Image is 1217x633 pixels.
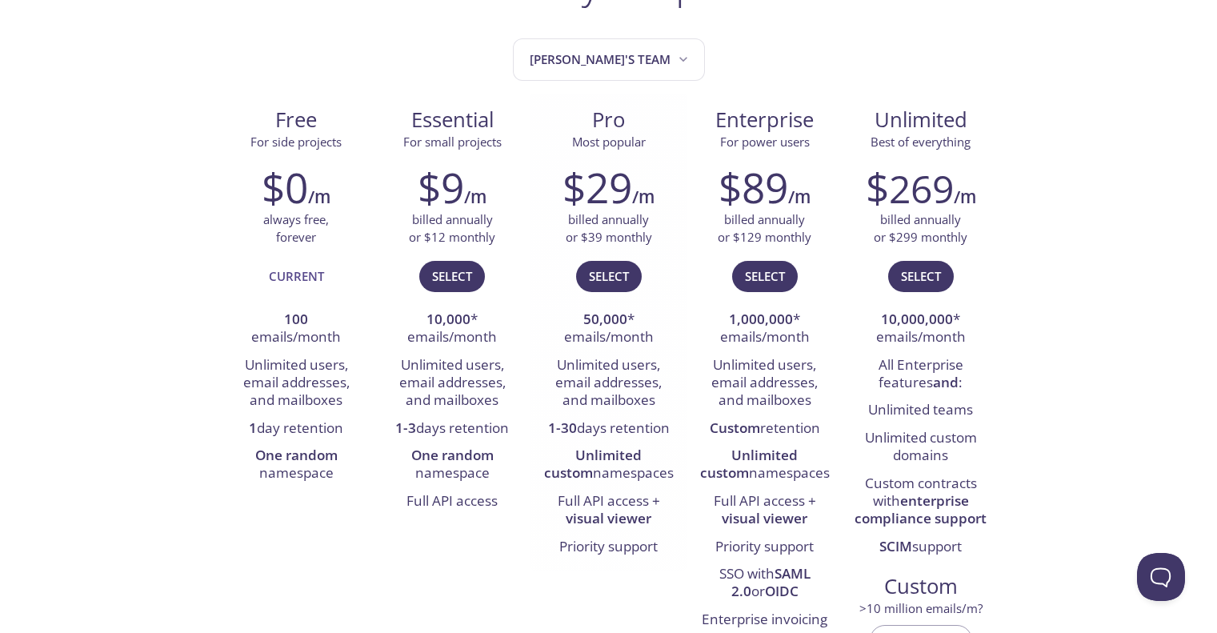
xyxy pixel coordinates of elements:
[881,310,953,328] strong: 10,000,000
[855,471,987,534] li: Custom contracts with
[403,134,502,150] span: For small projects
[542,352,675,415] li: Unlimited users, email addresses, and mailboxes
[933,373,959,391] strong: and
[262,163,308,211] h2: $0
[888,261,954,291] button: Select
[418,163,464,211] h2: $9
[386,415,518,443] li: days retention
[855,573,986,600] span: Custom
[542,443,675,488] li: namespaces
[589,266,629,286] span: Select
[855,306,987,352] li: * emails/month
[788,183,811,210] h6: /m
[542,306,675,352] li: * emails/month
[386,306,518,352] li: * emails/month
[699,561,831,607] li: SSO with or
[699,443,831,488] li: namespaces
[411,446,494,464] strong: One random
[700,446,799,482] strong: Unlimited custom
[731,564,811,600] strong: SAML 2.0
[855,425,987,471] li: Unlimited custom domains
[230,443,362,488] li: namespace
[699,415,831,443] li: retention
[745,266,785,286] span: Select
[386,443,518,488] li: namespace
[859,600,983,616] span: > 10 million emails/m?
[699,534,831,561] li: Priority support
[632,183,655,210] h6: /m
[576,261,642,291] button: Select
[879,537,912,555] strong: SCIM
[230,415,362,443] li: day retention
[308,183,330,210] h6: /m
[255,446,338,464] strong: One random
[230,352,362,415] li: Unlimited users, email addresses, and mailboxes
[875,106,967,134] span: Unlimited
[543,106,674,134] span: Pro
[1137,553,1185,601] iframe: Help Scout Beacon - Open
[387,106,518,134] span: Essential
[871,134,971,150] span: Best of everything
[548,419,577,437] strong: 1-30
[732,261,798,291] button: Select
[710,419,760,437] strong: Custom
[855,397,987,424] li: Unlimited teams
[699,106,830,134] span: Enterprise
[562,163,632,211] h2: $29
[386,488,518,515] li: Full API access
[464,183,486,210] h6: /m
[718,211,811,246] p: billed annually or $129 monthly
[729,310,793,328] strong: 1,000,000
[889,162,954,214] span: 269
[542,488,675,534] li: Full API access +
[566,509,651,527] strong: visual viewer
[230,306,362,352] li: emails/month
[249,419,257,437] strong: 1
[231,106,362,134] span: Free
[284,310,308,328] strong: 100
[530,49,691,70] span: [PERSON_NAME]'s team
[765,582,799,600] strong: OIDC
[874,211,967,246] p: billed annually or $299 monthly
[572,134,646,150] span: Most popular
[722,509,807,527] strong: visual viewer
[432,266,472,286] span: Select
[542,415,675,443] li: days retention
[395,419,416,437] strong: 1-3
[542,534,675,561] li: Priority support
[954,183,976,210] h6: /m
[566,211,652,246] p: billed annually or $39 monthly
[855,352,987,398] li: All Enterprise features :
[513,38,705,81] button: Iulian's team
[583,310,627,328] strong: 50,000
[699,488,831,534] li: Full API access +
[263,211,329,246] p: always free, forever
[699,306,831,352] li: * emails/month
[699,352,831,415] li: Unlimited users, email addresses, and mailboxes
[719,163,788,211] h2: $89
[386,352,518,415] li: Unlimited users, email addresses, and mailboxes
[544,446,643,482] strong: Unlimited custom
[426,310,470,328] strong: 10,000
[855,534,987,561] li: support
[866,163,954,211] h2: $
[250,134,342,150] span: For side projects
[855,491,987,527] strong: enterprise compliance support
[720,134,810,150] span: For power users
[419,261,485,291] button: Select
[901,266,941,286] span: Select
[409,211,495,246] p: billed annually or $12 monthly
